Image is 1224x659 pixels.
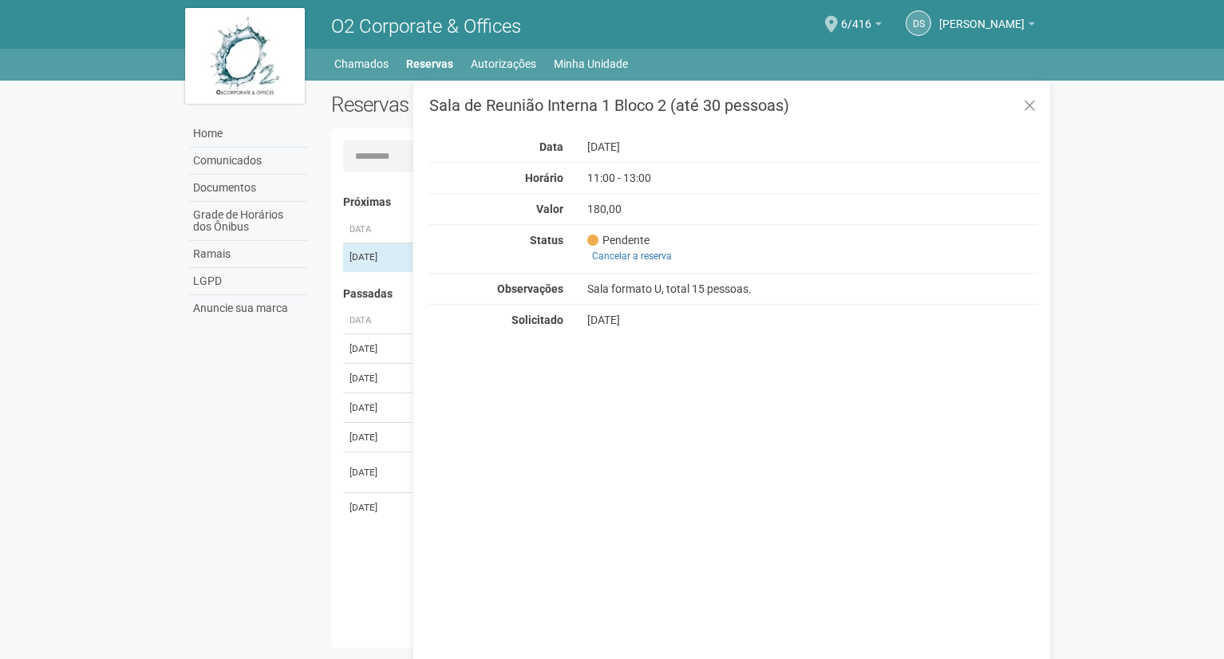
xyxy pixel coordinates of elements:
a: Comunicados [189,148,307,175]
strong: Data [539,140,563,153]
td: Sala de Reunião Interna 2 Bloco 2 (até 30 pessoas) [407,423,867,452]
th: Data [343,217,407,243]
a: Home [189,120,307,148]
a: [PERSON_NAME] [939,20,1035,33]
strong: Observações [497,282,563,295]
strong: Horário [525,172,563,184]
div: [DATE] [575,313,892,327]
a: Ramais [189,241,307,268]
div: 180,00 [575,202,892,216]
th: Data [343,308,407,334]
strong: Solicitado [511,314,563,326]
h3: Sala de Reunião Interna 1 Bloco 2 (até 30 pessoas) [429,97,1038,113]
h4: Próximas [343,196,1027,208]
span: Pendente [587,233,650,247]
div: Sala formato U, total 15 pessoas. [575,282,892,296]
a: Chamados [334,53,389,75]
td: Sala de Reunião Externa 1A (até 8 pessoas) [407,493,867,523]
strong: Valor [536,203,563,215]
span: 6/416 [841,2,871,30]
a: 6/416 [841,20,882,33]
td: [DATE] [343,334,407,364]
a: Minha Unidade [554,53,628,75]
td: Sala de Reunião Externa 1A (até 8 pessoas) [407,452,867,493]
td: Sala de Reunião Interna 2 Bloco 2 (até 30 pessoas) [407,334,867,364]
span: Daniel Santos [939,2,1025,30]
td: [DATE] [343,243,407,272]
td: [DATE] [343,393,407,423]
td: [DATE] [343,493,407,523]
a: Reservas [406,53,453,75]
div: [DATE] [575,140,892,154]
td: Área Coffee Break (Pré-Função) Bloco 4 [407,364,867,393]
a: DS [906,10,931,36]
th: Área ou Serviço [407,308,867,334]
td: [DATE] [343,423,407,452]
h4: Passadas [343,288,1027,300]
a: Anuncie sua marca [189,295,307,322]
td: Sala de Reunião Interna 1 Bloco 2 (até 30 pessoas) [407,243,867,272]
strong: Status [530,234,563,247]
th: Área ou Serviço [407,217,867,243]
td: [DATE] [343,452,407,493]
h2: Reservas [331,93,673,116]
span: O2 Corporate & Offices [331,15,521,37]
div: 11:00 - 13:00 [575,171,892,185]
img: logo.jpg [185,8,305,104]
td: Sala de Reunião Interna 2 Bloco 2 (até 30 pessoas) [407,393,867,423]
a: Grade de Horários dos Ônibus [189,202,307,241]
td: [DATE] [343,364,407,393]
a: Autorizações [471,53,536,75]
a: Cancelar a reserva [587,247,677,265]
a: Documentos [189,175,307,202]
a: LGPD [189,268,307,295]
